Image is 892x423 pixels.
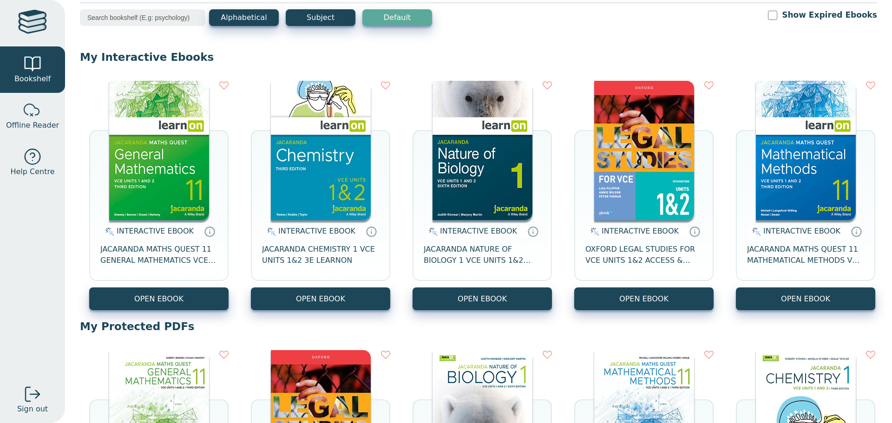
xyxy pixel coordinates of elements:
[749,226,761,237] img: interactive.svg
[286,9,355,26] button: Subject
[251,287,390,310] button: OPEN EBOOK
[100,244,217,266] span: JACARANDA MATHS QUEST 11 GENERAL MATHEMATICS VCE UNITS 1&2 3E LEARNON
[80,9,205,26] input: Search bookshelf (E.g: psychology)
[117,227,194,235] span: INTERACTIVE EBOOK
[689,226,700,237] a: Interactive eBooks are accessed online via the publisher’s portal. They contain interactive resou...
[736,287,875,310] button: OPEN EBOOK
[763,227,840,235] span: INTERACTIVE EBOOK
[262,244,379,266] span: JACARANDA CHEMISTRY 1 VCE UNITS 1&2 3E LEARNON
[366,226,377,237] a: Interactive eBooks are accessed online via the publisher’s portal. They contain interactive resou...
[851,226,862,237] a: Interactive eBooks are accessed online via the publisher’s portal. They contain interactive resou...
[6,120,59,131] span: Offline Reader
[756,81,856,220] img: 3d45537d-a581-493a-8efc-3c839325a1f6.jpg
[10,166,54,177] span: Help Centre
[585,244,702,266] span: OXFORD LEGAL STUDIES FOR VCE UNITS 1&2 ACCESS & JUSTICE STUDENT OBOOK + ASSESS 15E
[109,81,209,220] img: f7b900ab-df9f-4510-98da-0629c5cbb4fd.jpg
[80,319,877,333] p: My Protected PDFs
[204,226,215,237] a: Interactive eBooks are accessed online via the publisher’s portal. They contain interactive resou...
[747,244,864,266] span: JACARANDA MATHS QUEST 11 MATHEMATICAL METHODS VCE UNITS 1&2 3E LEARNON
[264,226,276,237] img: interactive.svg
[588,226,599,237] img: interactive.svg
[424,244,541,266] span: JACARANDA NATURE OF BIOLOGY 1 VCE UNITS 1&2 LEARNON 6E (INCL STUDYON) EBOOK
[14,73,51,85] span: Bookshelf
[782,9,877,21] label: Show Expired Ebooks
[271,81,371,220] img: 37f81dd5-9e6c-4284-8d4c-e51904e9365e.jpg
[413,287,552,310] button: OPEN EBOOK
[80,50,877,64] p: My Interactive Ebooks
[426,226,438,237] img: interactive.svg
[527,226,538,237] a: Interactive eBooks are accessed online via the publisher’s portal. They contain interactive resou...
[278,227,355,235] span: INTERACTIVE EBOOK
[602,227,679,235] span: INTERACTIVE EBOOK
[574,287,714,310] button: OPEN EBOOK
[17,403,48,415] span: Sign out
[362,9,432,26] button: Default
[440,227,517,235] span: INTERACTIVE EBOOK
[89,287,229,310] button: OPEN EBOOK
[594,81,694,220] img: 4924bd51-7932-4040-9111-bbac42153a36.jpg
[103,226,114,237] img: interactive.svg
[433,81,532,220] img: bac72b22-5188-ea11-a992-0272d098c78b.jpg
[209,9,279,26] button: Alphabetical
